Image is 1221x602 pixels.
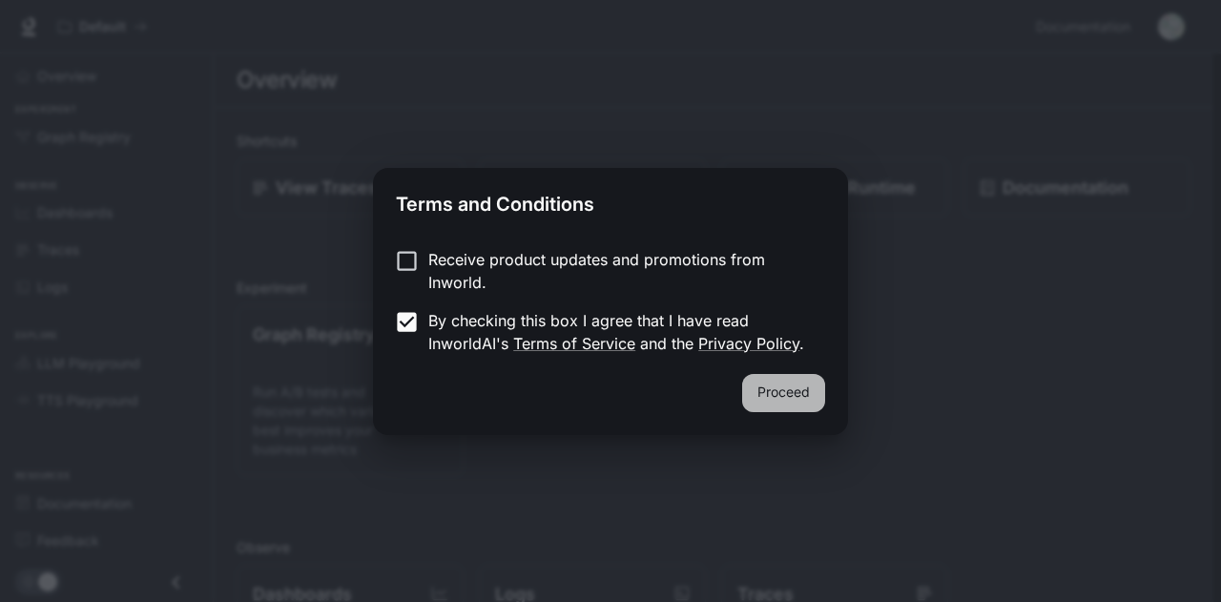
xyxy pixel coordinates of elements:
[428,309,810,355] p: By checking this box I agree that I have read InworldAI's and the .
[513,334,635,353] a: Terms of Service
[742,374,825,412] button: Proceed
[698,334,799,353] a: Privacy Policy
[373,168,848,233] h2: Terms and Conditions
[428,248,810,294] p: Receive product updates and promotions from Inworld.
